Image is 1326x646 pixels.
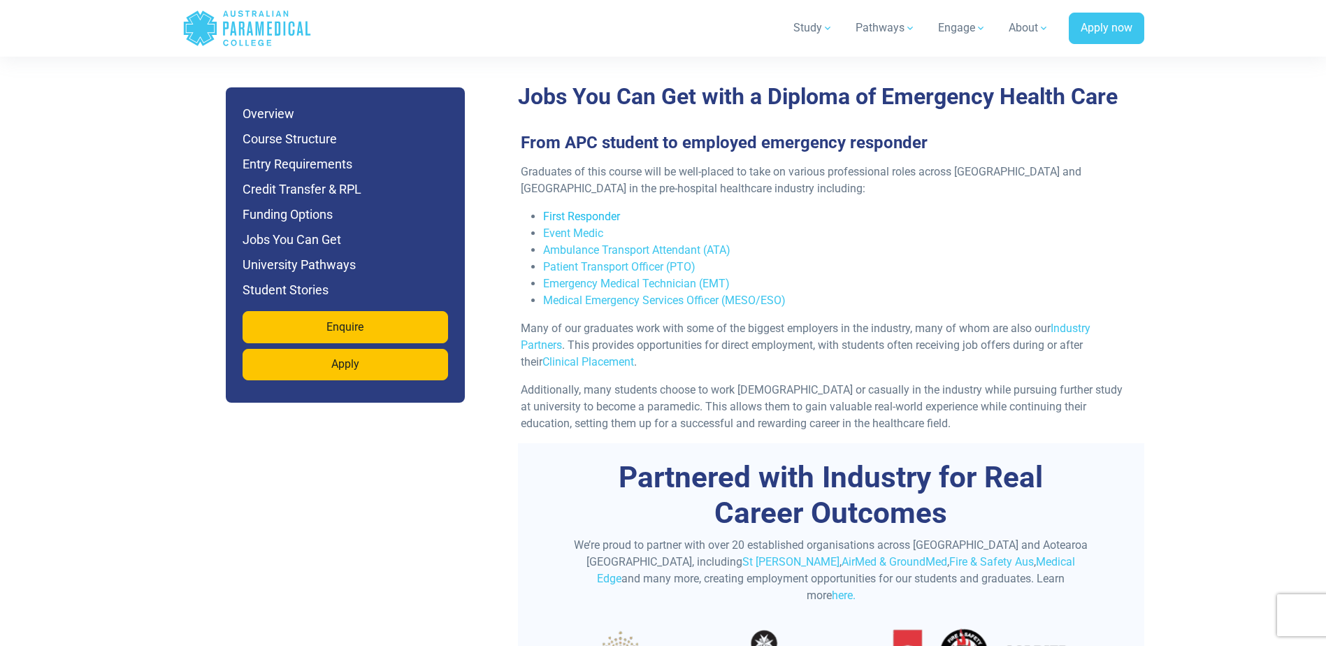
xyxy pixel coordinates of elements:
a: Emergency Medical Technician (EMT) [543,277,730,290]
p: Additionally, many students choose to work [DEMOGRAPHIC_DATA] or casually in the industry while p... [521,382,1130,432]
a: Pathways [847,8,924,48]
a: St [PERSON_NAME] [742,555,839,568]
a: Medical Emergency Services Officer (MESO/ESO) [543,294,786,307]
a: here. [832,589,856,602]
h3: Partnered with Industry for Real Career Outcomes [572,460,1090,531]
a: AirMed & GroundMed [842,555,947,568]
p: Many of our graduates work with some of the biggest employers in the industry, many of whom are a... [521,320,1130,371]
a: Engage [930,8,995,48]
a: Australian Paramedical College [182,6,312,51]
a: Patient Transport Officer (PTO) [543,260,696,273]
a: Clinical Placement [542,355,634,368]
a: About [1000,8,1058,48]
a: First Responder [543,210,620,223]
h3: From APC student to employed emergency responder [512,133,1139,153]
a: Study [785,8,842,48]
a: Medical Edge [597,555,1075,585]
p: We’re proud to partner with over 20 established organisations across [GEOGRAPHIC_DATA] and Aotear... [572,537,1090,604]
a: Event Medic [543,227,603,240]
h2: Jobs You Can Get [518,83,1144,110]
a: Ambulance Transport Attendant (ATA) [543,243,730,257]
a: Fire & Safety Aus [949,555,1034,568]
p: Graduates of this course will be well-placed to take on various professional roles across [GEOGRA... [521,164,1130,197]
a: Apply now [1069,13,1144,45]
